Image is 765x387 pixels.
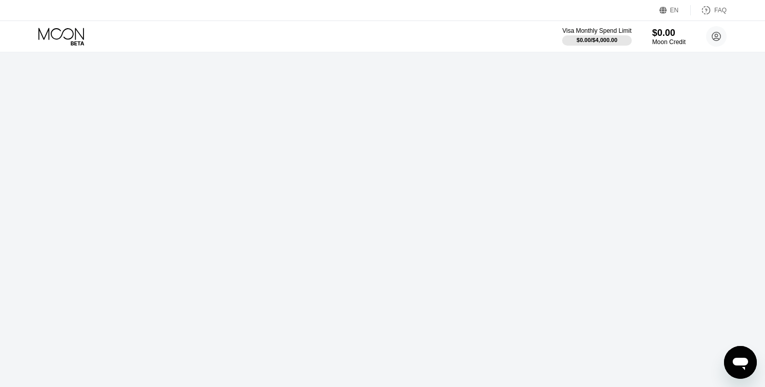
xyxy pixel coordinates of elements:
div: Visa Monthly Spend Limit$0.00/$4,000.00 [562,27,631,46]
div: Visa Monthly Spend Limit [562,27,631,34]
div: $0.00Moon Credit [652,28,686,46]
div: Moon Credit [652,38,686,46]
div: $0.00 / $4,000.00 [576,37,617,43]
div: $0.00 [652,28,686,38]
div: FAQ [691,5,727,15]
iframe: Pulsante per aprire la finestra di messaggistica, conversazione in corso [724,346,757,379]
div: EN [670,7,679,14]
div: FAQ [714,7,727,14]
div: EN [659,5,691,15]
